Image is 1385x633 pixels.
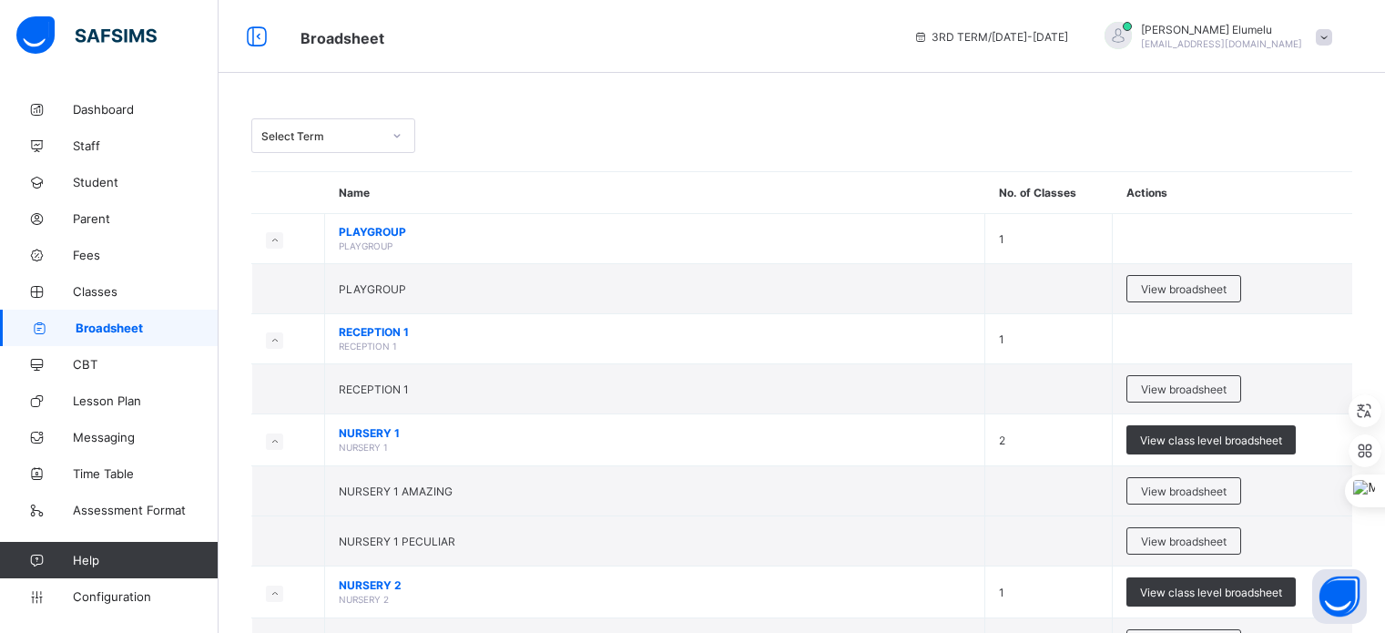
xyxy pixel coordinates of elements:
[73,138,219,153] span: Staff
[73,503,219,517] span: Assessment Format
[999,232,1004,246] span: 1
[339,426,971,440] span: NURSERY 1
[73,466,219,481] span: Time Table
[1126,477,1241,491] a: View broadsheet
[1126,527,1241,541] a: View broadsheet
[999,586,1004,599] span: 1
[1141,383,1227,396] span: View broadsheet
[76,321,219,335] span: Broadsheet
[1126,275,1241,289] a: View broadsheet
[999,434,1005,447] span: 2
[1140,434,1282,447] span: View class level broadsheet
[1140,586,1282,599] span: View class level broadsheet
[339,240,392,251] span: PLAYGROUP
[1141,23,1302,36] span: [PERSON_NAME] Elumelu
[73,102,219,117] span: Dashboard
[339,282,406,296] span: PLAYGROUP
[73,553,218,567] span: Help
[339,341,397,352] span: RECEPTION 1
[1141,485,1227,498] span: View broadsheet
[73,430,219,444] span: Messaging
[339,225,971,239] span: PLAYGROUP
[913,30,1068,44] span: session/term information
[339,442,388,453] span: NURSERY 1
[73,248,219,262] span: Fees
[1126,425,1296,439] a: View class level broadsheet
[300,29,384,47] span: Broadsheet
[999,332,1004,346] span: 1
[1141,535,1227,548] span: View broadsheet
[325,172,985,214] th: Name
[339,594,389,605] span: NURSERY 2
[73,589,218,604] span: Configuration
[261,129,382,143] div: Select Term
[73,211,219,226] span: Parent
[1126,375,1241,389] a: View broadsheet
[1086,22,1341,52] div: PaulElumelu
[73,393,219,408] span: Lesson Plan
[1141,38,1302,49] span: [EMAIL_ADDRESS][DOMAIN_NAME]
[73,175,219,189] span: Student
[339,578,971,592] span: NURSERY 2
[73,284,219,299] span: Classes
[985,172,1113,214] th: No. of Classes
[339,325,971,339] span: RECEPTION 1
[1126,577,1296,591] a: View class level broadsheet
[339,485,453,498] span: NURSERY 1 AMAZING
[339,383,409,396] span: RECEPTION 1
[339,535,455,548] span: NURSERY 1 PECULIAR
[1113,172,1352,214] th: Actions
[1141,282,1227,296] span: View broadsheet
[73,357,219,372] span: CBT
[1312,569,1367,624] button: Open asap
[16,16,157,55] img: safsims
